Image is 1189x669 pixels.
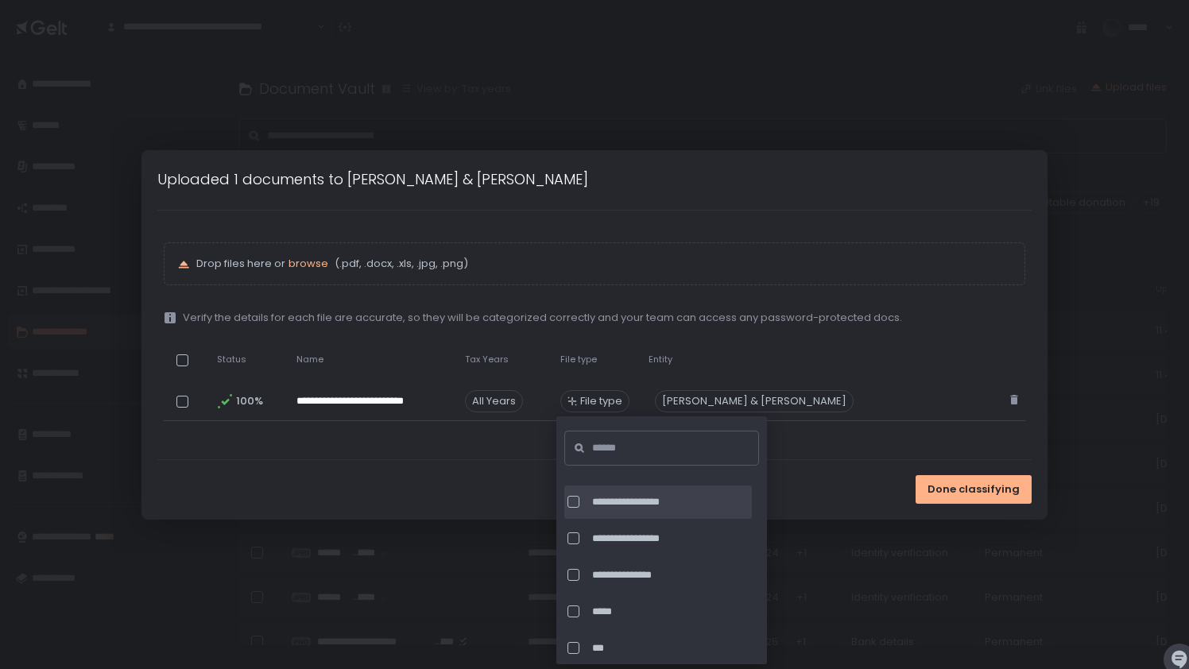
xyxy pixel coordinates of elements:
[289,257,328,271] button: browse
[217,354,246,365] span: Status
[465,354,509,365] span: Tax Years
[655,390,854,412] div: [PERSON_NAME] & [PERSON_NAME]
[196,257,1011,271] p: Drop files here or
[289,256,328,271] span: browse
[928,482,1020,497] span: Done classifying
[183,311,902,325] span: Verify the details for each file are accurate, so they will be categorized correctly and your tea...
[560,354,597,365] span: File type
[580,394,622,408] span: File type
[331,257,468,271] span: (.pdf, .docx, .xls, .jpg, .png)
[296,354,323,365] span: Name
[157,168,588,190] h1: Uploaded 1 documents to [PERSON_NAME] & [PERSON_NAME]
[236,394,261,408] span: 100%
[465,390,523,412] span: All Years
[649,354,672,365] span: Entity
[916,475,1032,504] button: Done classifying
